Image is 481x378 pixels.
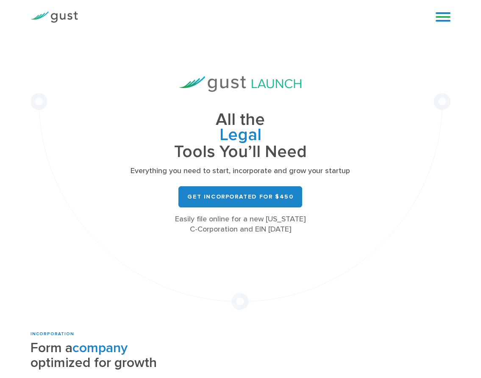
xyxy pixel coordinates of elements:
[31,341,234,370] h2: Form a optimized for growth
[93,166,387,176] p: Everything you need to start, incorporate and grow your startup
[179,76,301,92] img: Gust Launch Logo
[93,127,387,144] span: Legal
[72,340,128,356] span: company
[31,11,78,23] img: Gust Logo
[31,331,234,337] div: INCORPORATION
[93,214,387,235] div: Easily file online for a new [US_STATE] C-Corporation and EIN [DATE]
[178,186,302,207] a: Get Incorporated for $450
[93,112,387,160] h1: All the Tools You’ll Need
